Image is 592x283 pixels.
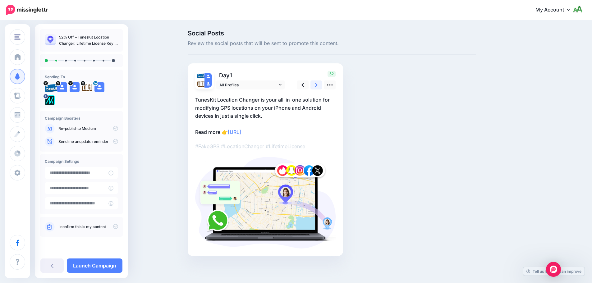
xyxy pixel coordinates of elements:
img: WX806J0F27OFM649PRF4Z3JC6JAIGECD.png [195,157,336,249]
img: user_default_image.png [94,82,104,92]
img: user_default_image.png [204,73,212,80]
img: fb4fd676e7f3b9f8e843a30cb26b5934_thumb.jpg [45,34,56,45]
img: user_default_image.png [70,82,80,92]
h4: Campaign Settings [45,159,118,164]
a: Tell us how we can improve [523,267,585,276]
img: 300371053_782866562685722_1733786435366177641_n-bsa128417.png [45,95,55,105]
p: Day [216,71,286,80]
a: All Profiles [216,80,285,89]
a: [URL] [228,129,241,135]
span: Review the social posts that will be sent to promote this content. [188,39,476,48]
span: 1 [230,72,232,79]
p: #FakeGPS #LocationChanger #LifetimeLicense [195,142,336,150]
div: Open Intercom Messenger [546,262,561,277]
img: 95cf0fca748e57b5e67bba0a1d8b2b21-27699.png [45,82,58,92]
img: agK0rCH6-27705.jpg [82,82,92,92]
p: 52% Off – TunesKit Location Changer: Lifetime License Key | Android / iPhone GPS Location Spoofin... [59,34,118,47]
img: user_default_image.png [204,80,212,88]
a: Re-publish [58,126,77,131]
span: All Profiles [219,82,277,88]
img: user_default_image.png [57,82,67,92]
p: Send me an [58,139,118,144]
img: 95cf0fca748e57b5e67bba0a1d8b2b21-27699.png [197,73,204,78]
img: agK0rCH6-27705.jpg [197,80,204,88]
img: Missinglettr [6,5,48,15]
a: update reminder [79,139,108,144]
img: menu.png [14,34,21,40]
h4: Sending To [45,75,118,79]
p: to Medium [58,126,118,131]
span: Social Posts [188,30,476,36]
p: TunesKit Location Changer is your all-in-one solution for modifying GPS locations on your iPhone ... [195,96,336,136]
a: My Account [529,2,583,18]
span: 52 [328,71,336,77]
a: I confirm this is my content [58,224,106,229]
h4: Campaign Boosters [45,116,118,121]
